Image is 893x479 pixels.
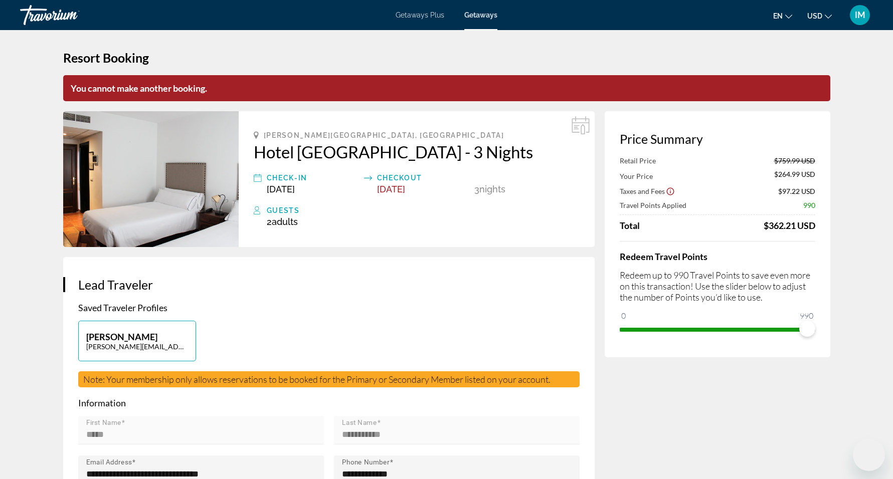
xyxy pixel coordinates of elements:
[620,251,815,262] h4: Redeem Travel Points
[267,216,298,227] span: 2
[267,204,580,216] div: Guests
[620,270,815,303] p: Redeem up to 990 Travel Points to save even more on this transaction! Use the slider below to adj...
[799,321,815,337] span: ngx-slider
[807,9,832,23] button: Change currency
[254,142,580,162] a: Hotel [GEOGRAPHIC_DATA] - 3 Nights
[773,9,792,23] button: Change language
[774,170,815,181] span: $264.99 USD
[666,186,675,195] button: Show Taxes and Fees disclaimer
[773,12,783,20] span: en
[63,75,830,101] p: You cannot make another booking.
[78,302,580,313] p: Saved Traveler Profiles
[78,277,580,292] h3: Lead Traveler
[847,5,873,26] button: User Menu
[620,328,815,330] ngx-slider: ngx-slider
[396,11,444,19] a: Getaways Plus
[853,439,885,471] iframe: Кнопка для запуску вікна повідомлень
[774,156,815,165] span: $759.99 USD
[377,184,405,194] span: [DATE]
[86,331,188,342] p: [PERSON_NAME]
[778,187,815,195] span: $97.22 USD
[474,184,479,194] span: 3
[86,419,121,427] mat-label: First Name
[620,187,665,195] span: Taxes and Fees
[764,220,815,231] div: $362.21 USD
[63,50,830,65] h1: Resort Booking
[620,172,653,180] span: Your Price
[464,11,497,19] a: Getaways
[377,172,469,184] div: Checkout
[267,172,359,184] div: Check-In
[803,201,815,209] span: 990
[807,12,822,20] span: USD
[86,458,132,466] mat-label: Email Address
[86,342,188,351] p: [PERSON_NAME][EMAIL_ADDRESS][DOMAIN_NAME]
[78,321,196,361] button: [PERSON_NAME][PERSON_NAME][EMAIL_ADDRESS][DOMAIN_NAME]
[620,156,656,165] span: Retail Price
[620,220,640,231] span: Total
[342,419,377,427] mat-label: Last Name
[620,310,627,322] span: 0
[620,201,686,209] span: Travel Points Applied
[798,310,815,322] span: 990
[83,374,551,385] span: Note: Your membership only allows reservations to be booked for the Primary or Secondary Member l...
[620,131,815,146] h3: Price Summary
[855,10,865,20] span: IM
[342,458,390,466] mat-label: Phone Number
[20,2,120,28] a: Travorium
[272,216,298,227] span: Adults
[479,184,505,194] span: Nights
[620,186,675,196] button: Show Taxes and Fees breakdown
[264,131,504,139] span: [PERSON_NAME][GEOGRAPHIC_DATA], [GEOGRAPHIC_DATA]
[267,184,295,194] span: [DATE]
[78,397,580,408] p: Information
